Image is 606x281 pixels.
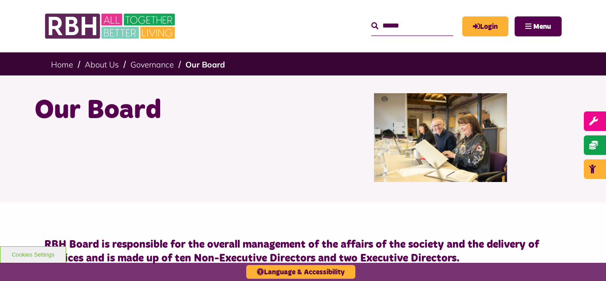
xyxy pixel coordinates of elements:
[246,265,355,279] button: Language & Accessibility
[51,59,73,70] a: Home
[185,59,225,70] a: Our Board
[85,59,119,70] a: About Us
[44,238,562,265] h4: RBH Board is responsible for the overall management of the affairs of the society and the deliver...
[515,16,562,36] button: Navigation
[566,241,606,281] iframe: Netcall Web Assistant for live chat
[130,59,174,70] a: Governance
[35,93,296,128] h1: Our Board
[462,16,508,36] a: MyRBH
[533,23,551,30] span: Menu
[374,93,507,182] img: RBH Board 1
[44,9,177,44] img: RBH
